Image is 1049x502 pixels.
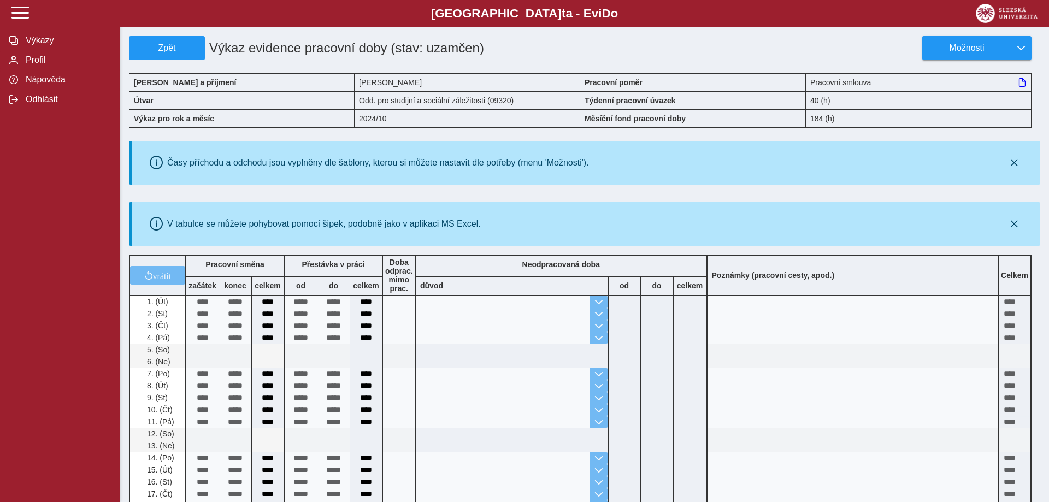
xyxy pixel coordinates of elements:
[145,465,173,474] span: 15. (Út)
[145,417,174,426] span: 11. (Pá)
[922,36,1011,60] button: Možnosti
[932,43,1002,53] span: Možnosti
[22,36,111,45] span: Výkazy
[205,36,509,60] h1: Výkaz evidence pracovní doby (stav: uzamčen)
[611,7,618,20] span: o
[976,4,1038,23] img: logo_web_su.png
[145,381,168,390] span: 8. (Út)
[302,260,364,269] b: Přestávka v práci
[167,158,589,168] div: Časy příchodu a odchodu jsou vyplněny dle šablony, kterou si můžete nastavit dle potřeby (menu 'M...
[153,271,172,280] span: vrátit
[420,281,443,290] b: důvod
[806,91,1032,109] div: 40 (h)
[22,55,111,65] span: Profil
[355,73,580,91] div: [PERSON_NAME]
[145,345,170,354] span: 5. (So)
[522,260,600,269] b: Neodpracovaná doba
[145,489,173,498] span: 17. (Čt)
[145,453,174,462] span: 14. (Po)
[355,109,580,128] div: 2024/10
[134,43,200,53] span: Zpět
[145,297,168,306] span: 1. (Út)
[219,281,251,290] b: konec
[134,78,236,87] b: [PERSON_NAME] a příjmení
[33,7,1016,21] b: [GEOGRAPHIC_DATA] a - Evi
[355,91,580,109] div: Odd. pro studijní a sociální záležitosti (09320)
[145,309,168,318] span: 2. (St)
[641,281,673,290] b: do
[285,281,317,290] b: od
[129,36,205,60] button: Zpět
[130,266,185,285] button: vrátit
[585,114,686,123] b: Měsíční fond pracovní doby
[145,321,168,330] span: 3. (Čt)
[317,281,350,290] b: do
[145,393,168,402] span: 9. (St)
[562,7,565,20] span: t
[350,281,382,290] b: celkem
[145,441,175,450] span: 13. (Ne)
[145,357,170,366] span: 6. (Ne)
[186,281,219,290] b: začátek
[134,96,154,105] b: Útvar
[674,281,706,290] b: celkem
[134,114,214,123] b: Výkaz pro rok a měsíc
[145,333,170,342] span: 4. (Pá)
[252,281,284,290] b: celkem
[708,271,839,280] b: Poznámky (pracovní cesty, apod.)
[1001,271,1028,280] b: Celkem
[145,429,174,438] span: 12. (So)
[806,109,1032,128] div: 184 (h)
[145,405,173,414] span: 10. (Čt)
[609,281,640,290] b: od
[167,219,481,229] div: V tabulce se můžete pohybovat pomocí šipek, podobně jako v aplikaci MS Excel.
[602,7,610,20] span: D
[585,96,676,105] b: Týdenní pracovní úvazek
[205,260,264,269] b: Pracovní směna
[22,75,111,85] span: Nápověda
[585,78,643,87] b: Pracovní poměr
[806,73,1032,91] div: Pracovní smlouva
[145,477,172,486] span: 16. (St)
[385,258,413,293] b: Doba odprac. mimo prac.
[145,369,170,378] span: 7. (Po)
[22,95,111,104] span: Odhlásit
